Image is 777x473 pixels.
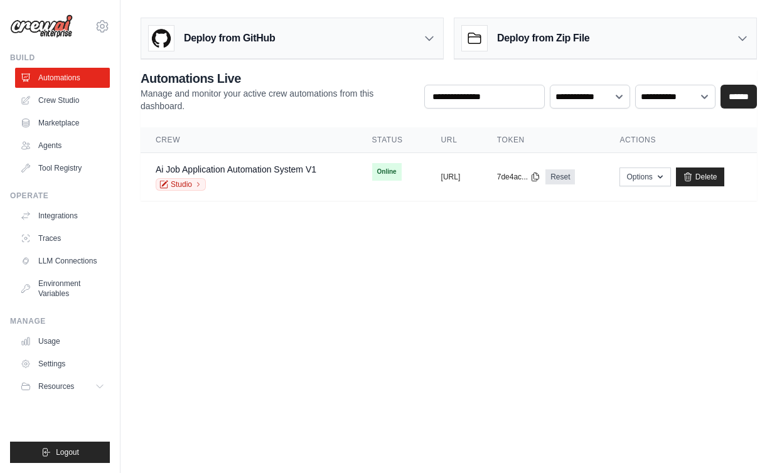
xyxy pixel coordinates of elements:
button: Logout [10,442,110,463]
th: Crew [141,127,357,153]
a: Crew Studio [15,90,110,110]
p: Manage and monitor your active crew automations from this dashboard. [141,87,414,112]
div: Build [10,53,110,63]
span: Resources [38,381,74,391]
button: Resources [15,376,110,396]
a: LLM Connections [15,251,110,271]
a: Studio [156,178,206,191]
a: Tool Registry [15,158,110,178]
a: Ai Job Application Automation System V1 [156,164,316,174]
div: Operate [10,191,110,201]
a: Reset [545,169,575,184]
a: Environment Variables [15,274,110,304]
a: Marketplace [15,113,110,133]
a: Integrations [15,206,110,226]
h3: Deploy from Zip File [497,31,589,46]
th: URL [426,127,482,153]
h3: Deploy from GitHub [184,31,275,46]
button: 7de4ac... [497,172,540,182]
img: Logo [10,14,73,38]
a: Agents [15,136,110,156]
span: Online [372,163,402,181]
th: Token [482,127,605,153]
span: Logout [56,447,79,457]
a: Automations [15,68,110,88]
button: Options [619,167,670,186]
th: Status [357,127,426,153]
th: Actions [604,127,757,153]
div: Manage [10,316,110,326]
img: GitHub Logo [149,26,174,51]
a: Traces [15,228,110,248]
h2: Automations Live [141,70,414,87]
iframe: Chat Widget [714,413,777,473]
a: Settings [15,354,110,374]
a: Delete [676,167,724,186]
a: Usage [15,331,110,351]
